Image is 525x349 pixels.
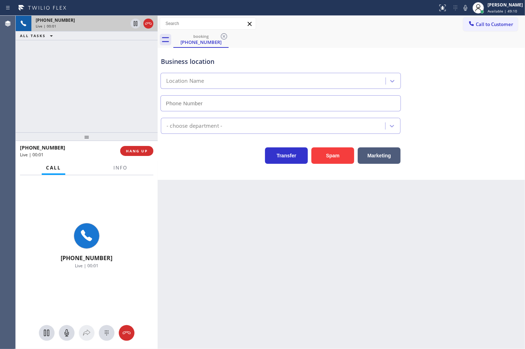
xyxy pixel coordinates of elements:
[61,254,113,262] span: [PHONE_NUMBER]
[160,18,256,29] input: Search
[75,263,98,269] span: Live | 00:01
[20,144,65,151] span: [PHONE_NUMBER]
[166,77,204,85] div: Location Name
[119,325,134,341] button: Hang up
[79,325,95,341] button: Open directory
[120,146,153,156] button: HANG UP
[265,147,308,164] button: Transfer
[126,148,148,153] span: HANG UP
[476,21,513,27] span: Call to Customer
[143,19,153,29] button: Hang up
[59,325,75,341] button: Mute
[16,31,60,40] button: ALL TASKS
[42,161,65,175] button: Call
[20,33,46,38] span: ALL TASKS
[99,325,114,341] button: Open dialpad
[167,122,222,130] div: - choose department -
[488,9,517,14] span: Available | 49:10
[20,152,44,158] span: Live | 00:01
[131,19,141,29] button: Hold Customer
[174,32,228,47] div: (415) 358-0674
[311,147,354,164] button: Spam
[463,17,518,31] button: Call to Customer
[488,2,523,8] div: [PERSON_NAME]
[160,95,401,111] input: Phone Number
[46,165,61,171] span: Call
[39,325,55,341] button: Hold Customer
[161,57,401,66] div: Business location
[113,165,127,171] span: Info
[358,147,401,164] button: Marketing
[36,24,56,29] span: Live | 00:01
[174,34,228,39] div: booking
[174,39,228,45] div: [PHONE_NUMBER]
[460,3,470,13] button: Mute
[36,17,75,23] span: [PHONE_NUMBER]
[109,161,132,175] button: Info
